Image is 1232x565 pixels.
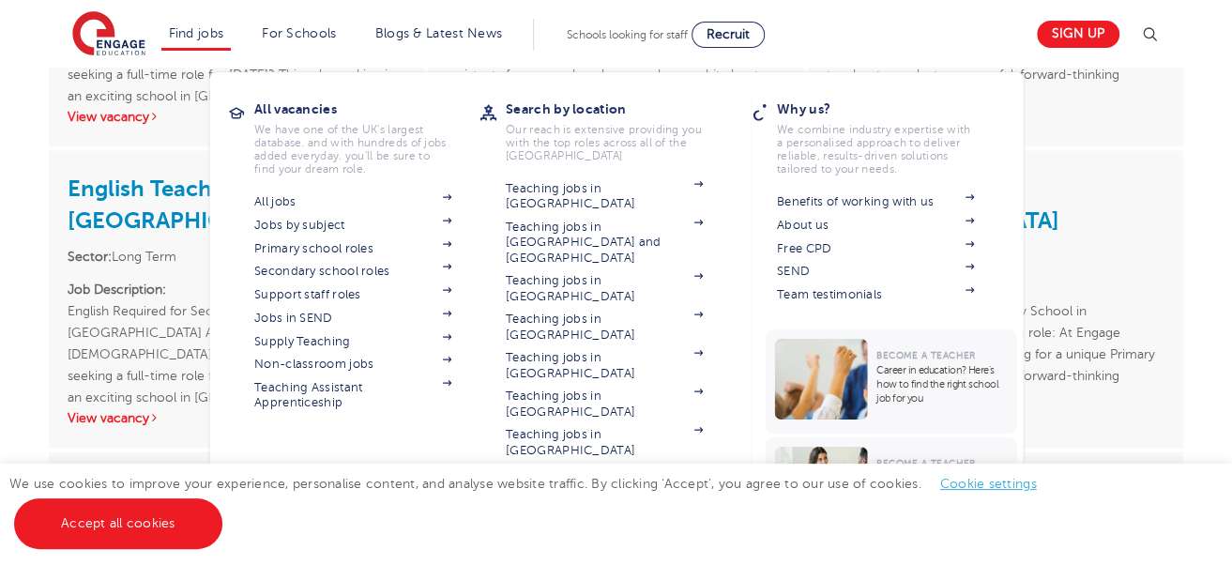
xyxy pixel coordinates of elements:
[506,96,731,122] h3: Search by location
[506,273,703,304] a: Teaching jobs in [GEOGRAPHIC_DATA]
[506,220,703,266] a: Teaching jobs in [GEOGRAPHIC_DATA] and [GEOGRAPHIC_DATA]
[506,350,703,381] a: Teaching jobs in [GEOGRAPHIC_DATA]
[375,26,503,40] a: Blogs & Latest News
[777,218,974,233] a: About us
[876,350,975,360] span: Become a Teacher
[169,26,224,40] a: Find jobs
[777,96,1002,176] a: Why us?We combine industry expertise with a personalised approach to deliver reliable, results-dr...
[707,27,750,41] span: Recruit
[506,96,731,162] a: Search by locationOur reach is extensive providing you with the top roles across all of the [GEOG...
[254,456,479,509] h3: Looking to teach in the [GEOGRAPHIC_DATA]?
[777,241,974,256] a: Free CPD
[506,427,703,458] a: Teaching jobs in [GEOGRAPHIC_DATA]
[777,123,974,176] p: We combine industry expertise with a personalised approach to deliver reliable, results-driven so...
[506,312,703,343] a: Teaching jobs in [GEOGRAPHIC_DATA]
[777,96,1002,122] h3: Why us?
[940,477,1037,491] a: Cookie settings
[567,28,688,41] span: Schools looking for staff
[254,264,451,279] a: Secondary school roles
[506,181,703,212] a: Teaching jobs in [GEOGRAPHIC_DATA]
[68,279,405,387] p: English Required for Secondary School in [GEOGRAPHIC_DATA] Are you an experienced [DEMOGRAPHIC_DA...
[68,250,112,264] strong: Sector:
[777,287,974,302] a: Team testimonials
[254,194,451,209] a: All jobs
[68,246,405,267] li: Long Term
[777,194,974,209] a: Benefits of working with us
[506,123,703,162] p: Our reach is extensive providing you with the top roles across all of the [GEOGRAPHIC_DATA]
[254,241,451,256] a: Primary school roles
[506,389,703,420] a: Teaching jobs in [GEOGRAPHIC_DATA]
[254,96,479,176] a: All vacanciesWe have one of the UK's largest database. and with hundreds of jobs added everyday. ...
[254,287,451,302] a: Support staff roles
[68,176,300,234] a: English Teacher – [GEOGRAPHIC_DATA]
[262,26,336,40] a: For Schools
[876,363,1007,405] p: Career in education? Here’s how to find the right school job for you
[777,264,974,279] a: SEND
[254,96,479,122] h3: All vacancies
[68,110,160,124] a: View vacancy
[876,458,975,468] span: Become a Teacher
[68,282,166,297] strong: Job Description:
[68,411,160,425] a: View vacancy
[765,437,1021,537] a: Become a Teacher6 Teacher Interview Tips
[254,311,451,326] a: Jobs in SEND
[254,123,451,176] p: We have one of the UK's largest database. and with hundreds of jobs added everyday. you'll be sur...
[254,334,451,349] a: Supply Teaching
[254,380,451,411] a: Teaching Assistant Apprenticeship
[765,329,1021,434] a: Become a TeacherCareer in education? Here’s how to find the right school job for you
[9,477,1056,530] span: We use cookies to improve your experience, personalise content, and analyse website traffic. By c...
[72,11,145,58] img: Engage Education
[14,498,222,549] a: Accept all cookies
[1037,21,1119,48] a: Sign up
[254,357,451,372] a: Non-classroom jobs
[692,22,765,48] a: Recruit
[254,218,451,233] a: Jobs by subject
